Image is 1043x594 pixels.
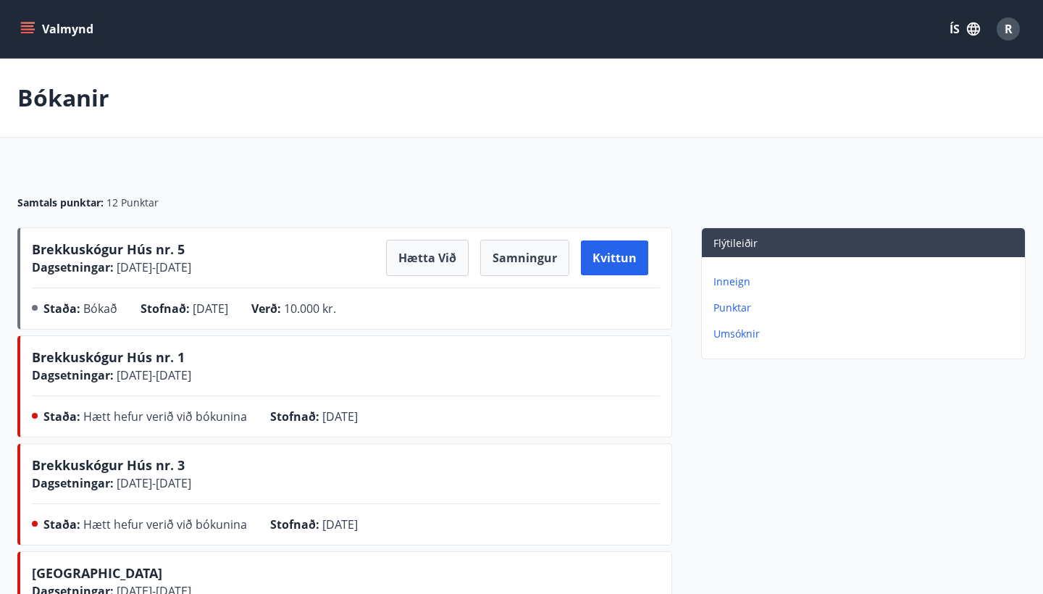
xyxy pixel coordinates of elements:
span: 12 Punktar [106,196,159,210]
span: [DATE] [193,301,228,317]
span: Dagsetningar : [32,259,114,275]
span: [DATE] - [DATE] [114,367,191,383]
span: Stofnað : [270,516,319,532]
span: Flýtileiðir [713,236,758,250]
p: Umsóknir [713,327,1019,341]
span: Dagsetningar : [32,475,114,491]
span: [DATE] - [DATE] [114,259,191,275]
span: R [1005,21,1013,37]
span: Verð : [251,301,281,317]
span: Staða : [43,516,80,532]
span: Staða : [43,409,80,424]
button: Samningur [480,240,569,276]
button: ÍS [942,16,988,42]
button: Kvittun [581,240,648,275]
span: Bókað [83,301,117,317]
span: Dagsetningar : [32,367,114,383]
span: 10.000 kr. [284,301,336,317]
span: Samtals punktar : [17,196,104,210]
button: R [991,12,1026,46]
span: [GEOGRAPHIC_DATA] [32,564,162,582]
button: menu [17,16,99,42]
span: Stofnað : [141,301,190,317]
p: Punktar [713,301,1019,315]
p: Bókanir [17,82,109,114]
p: Inneign [713,275,1019,289]
span: Hætt hefur verið við bókunina [83,409,247,424]
span: Brekkuskógur Hús nr. 3 [32,456,185,474]
span: [DATE] [322,516,358,532]
button: Hætta við [386,240,469,276]
span: Brekkuskógur Hús nr. 5 [32,240,185,258]
span: Brekkuskógur Hús nr. 1 [32,348,185,366]
span: [DATE] - [DATE] [114,475,191,491]
span: Hætt hefur verið við bókunina [83,516,247,532]
span: Staða : [43,301,80,317]
span: Stofnað : [270,409,319,424]
span: [DATE] [322,409,358,424]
